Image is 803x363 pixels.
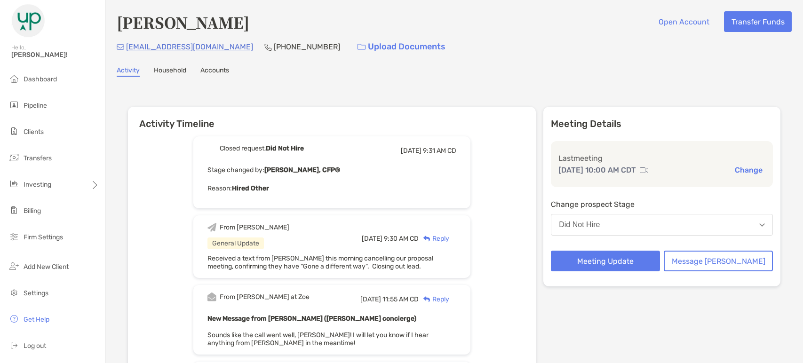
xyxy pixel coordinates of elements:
[266,144,304,152] b: Did Not Hire
[759,223,765,227] img: Open dropdown arrow
[200,66,229,77] a: Accounts
[207,292,216,301] img: Event icon
[24,207,41,215] span: Billing
[559,221,600,229] div: Did Not Hire
[724,11,792,32] button: Transfer Funds
[24,154,52,162] span: Transfers
[207,331,429,347] span: Sounds like the call went well, [PERSON_NAME]! I will let you know if I hear anything from [PERSO...
[24,102,47,110] span: Pipeline
[551,251,660,271] button: Meeting Update
[24,316,49,324] span: Get Help
[551,214,773,236] button: Did Not Hire
[232,184,269,192] b: Hired Other
[401,147,421,155] span: [DATE]
[126,41,253,53] p: [EMAIL_ADDRESS][DOMAIN_NAME]
[207,164,456,176] p: Stage changed by:
[551,198,773,210] p: Change prospect Stage
[551,118,773,130] p: Meeting Details
[362,235,382,243] span: [DATE]
[8,313,20,324] img: get-help icon
[8,73,20,84] img: dashboard icon
[274,41,340,53] p: [PHONE_NUMBER]
[24,233,63,241] span: Firm Settings
[423,236,430,242] img: Reply icon
[117,44,124,50] img: Email Icon
[664,251,773,271] button: Message [PERSON_NAME]
[220,223,289,231] div: From [PERSON_NAME]
[732,165,765,175] button: Change
[8,339,20,351] img: logout icon
[8,205,20,216] img: billing icon
[207,254,433,270] span: Received a text from [PERSON_NAME] this morning cancelling our proposal meeting, confirming they ...
[11,51,99,59] span: [PERSON_NAME]!
[8,152,20,163] img: transfers icon
[207,237,264,249] div: General Update
[24,181,51,189] span: Investing
[423,147,456,155] span: 9:31 AM CD
[207,144,216,153] img: Event icon
[384,235,419,243] span: 9:30 AM CD
[419,234,449,244] div: Reply
[24,128,44,136] span: Clients
[264,166,340,174] b: [PERSON_NAME], CFP®
[207,223,216,232] img: Event icon
[128,107,536,129] h6: Activity Timeline
[24,75,57,83] span: Dashboard
[24,342,46,350] span: Log out
[8,126,20,137] img: clients icon
[11,4,45,38] img: Zoe Logo
[264,43,272,51] img: Phone Icon
[640,166,648,174] img: communication type
[382,295,419,303] span: 11:55 AM CD
[207,315,416,323] b: New Message from [PERSON_NAME] ([PERSON_NAME] concierge)
[558,164,636,176] p: [DATE] 10:00 AM CDT
[154,66,186,77] a: Household
[8,287,20,298] img: settings icon
[651,11,716,32] button: Open Account
[419,294,449,304] div: Reply
[8,178,20,189] img: investing icon
[8,99,20,110] img: pipeline icon
[358,44,366,50] img: button icon
[207,182,456,194] p: Reason:
[423,296,430,302] img: Reply icon
[117,11,249,33] h4: [PERSON_NAME]
[220,293,310,301] div: From [PERSON_NAME] at Zoe
[117,66,140,77] a: Activity
[24,289,48,297] span: Settings
[24,263,69,271] span: Add New Client
[8,260,20,272] img: add_new_client icon
[360,295,381,303] span: [DATE]
[220,144,304,152] div: Closed request,
[351,37,452,57] a: Upload Documents
[558,152,765,164] p: Last meeting
[8,231,20,242] img: firm-settings icon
